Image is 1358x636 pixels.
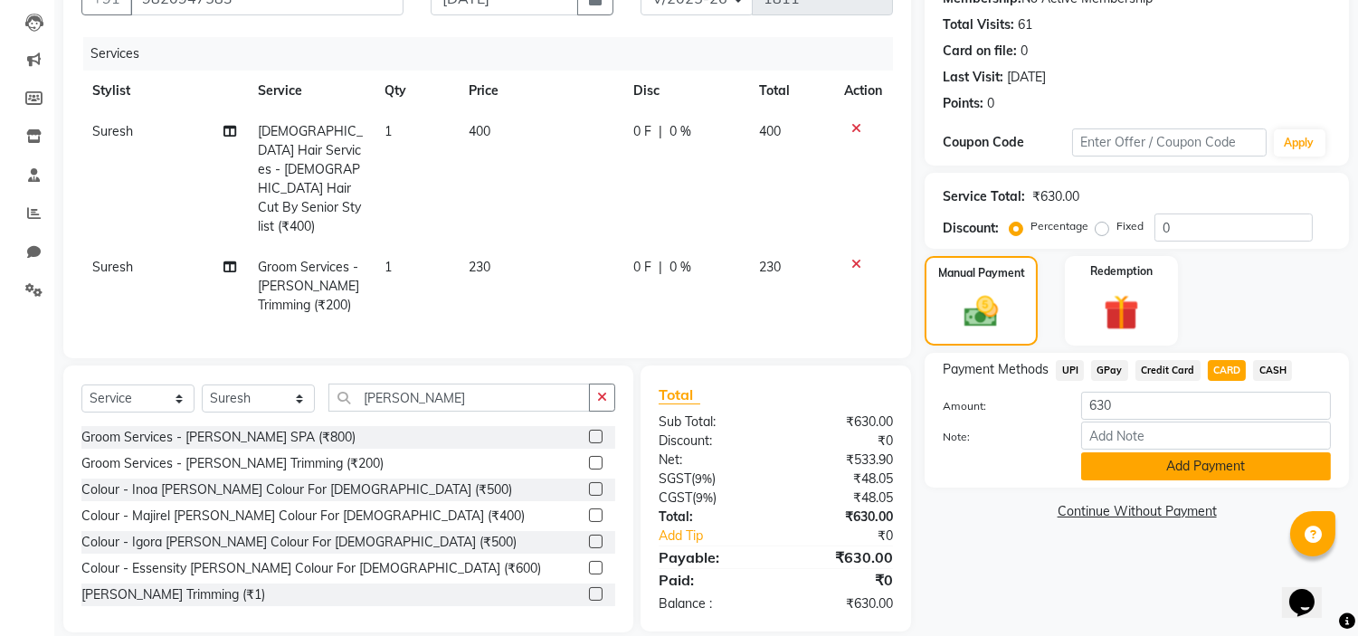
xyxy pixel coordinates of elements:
span: SGST [659,470,691,487]
span: Total [659,385,700,404]
div: 61 [1018,15,1032,34]
span: CARD [1208,360,1247,381]
label: Amount: [929,398,1068,414]
button: Apply [1274,129,1325,157]
span: 230 [469,259,490,275]
span: [DEMOGRAPHIC_DATA] Hair Services - [DEMOGRAPHIC_DATA] Hair Cut By Senior Stylist (₹400) [258,123,363,234]
div: ₹48.05 [776,489,907,508]
div: ( ) [645,489,776,508]
span: Groom Services - [PERSON_NAME] Trimming (₹200) [258,259,359,313]
input: Add Note [1081,422,1331,450]
label: Manual Payment [938,265,1025,281]
a: Add Tip [645,527,798,546]
label: Redemption [1090,263,1153,280]
button: Add Payment [1081,452,1331,480]
th: Stylist [81,71,247,111]
th: Action [833,71,893,111]
label: Fixed [1116,218,1144,234]
div: ₹0 [798,527,907,546]
span: 400 [759,123,781,139]
span: UPI [1056,360,1084,381]
img: _cash.svg [954,292,1008,331]
span: 0 % [670,258,691,277]
div: Coupon Code [943,133,1072,152]
div: Colour - Inoa [PERSON_NAME] Colour For [DEMOGRAPHIC_DATA] (₹500) [81,480,512,499]
div: Last Visit: [943,68,1003,87]
span: Suresh [92,123,133,139]
div: Total Visits: [943,15,1014,34]
div: ₹0 [776,432,907,451]
div: ₹533.90 [776,451,907,470]
span: 0 F [633,258,651,277]
input: Amount [1081,392,1331,420]
div: Colour - Majirel [PERSON_NAME] Colour For [DEMOGRAPHIC_DATA] (₹400) [81,507,525,526]
img: _gift.svg [1093,290,1150,335]
div: ₹48.05 [776,470,907,489]
div: Net: [645,451,776,470]
th: Qty [374,71,458,111]
th: Total [748,71,834,111]
div: Service Total: [943,187,1025,206]
span: CGST [659,489,692,506]
span: 9% [696,490,713,505]
span: CASH [1253,360,1292,381]
span: 230 [759,259,781,275]
span: | [659,258,662,277]
div: ₹630.00 [776,508,907,527]
th: Disc [622,71,748,111]
div: ( ) [645,470,776,489]
div: ₹630.00 [1032,187,1079,206]
div: ₹630.00 [776,413,907,432]
span: 9% [695,471,712,486]
span: Payment Methods [943,360,1049,379]
input: Enter Offer / Coupon Code [1072,128,1266,157]
span: Credit Card [1135,360,1201,381]
span: Suresh [92,259,133,275]
div: Paid: [645,569,776,591]
label: Note: [929,429,1068,445]
div: Card on file: [943,42,1017,61]
div: ₹0 [776,569,907,591]
span: | [659,122,662,141]
span: 1 [385,123,392,139]
span: 1 [385,259,392,275]
a: Continue Without Payment [928,502,1345,521]
div: Colour - Igora [PERSON_NAME] Colour For [DEMOGRAPHIC_DATA] (₹500) [81,533,517,552]
div: Discount: [645,432,776,451]
div: Discount: [943,219,999,238]
div: 0 [987,94,994,113]
span: 0 F [633,122,651,141]
iframe: chat widget [1282,564,1340,618]
div: [DATE] [1007,68,1046,87]
input: Search or Scan [328,384,590,412]
div: Sub Total: [645,413,776,432]
th: Service [247,71,374,111]
label: Percentage [1030,218,1088,234]
span: GPay [1091,360,1128,381]
div: [PERSON_NAME] Trimming (₹1) [81,585,265,604]
div: Points: [943,94,983,113]
div: Groom Services - [PERSON_NAME] Trimming (₹200) [81,454,384,473]
span: 0 % [670,122,691,141]
div: Colour - Essensity [PERSON_NAME] Colour For [DEMOGRAPHIC_DATA] (₹600) [81,559,541,578]
div: ₹630.00 [776,546,907,568]
div: Services [83,37,907,71]
th: Price [458,71,622,111]
div: Groom Services - [PERSON_NAME] SPA (₹800) [81,428,356,447]
div: ₹630.00 [776,594,907,613]
div: Payable: [645,546,776,568]
div: Total: [645,508,776,527]
span: 400 [469,123,490,139]
div: Balance : [645,594,776,613]
div: 0 [1021,42,1028,61]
